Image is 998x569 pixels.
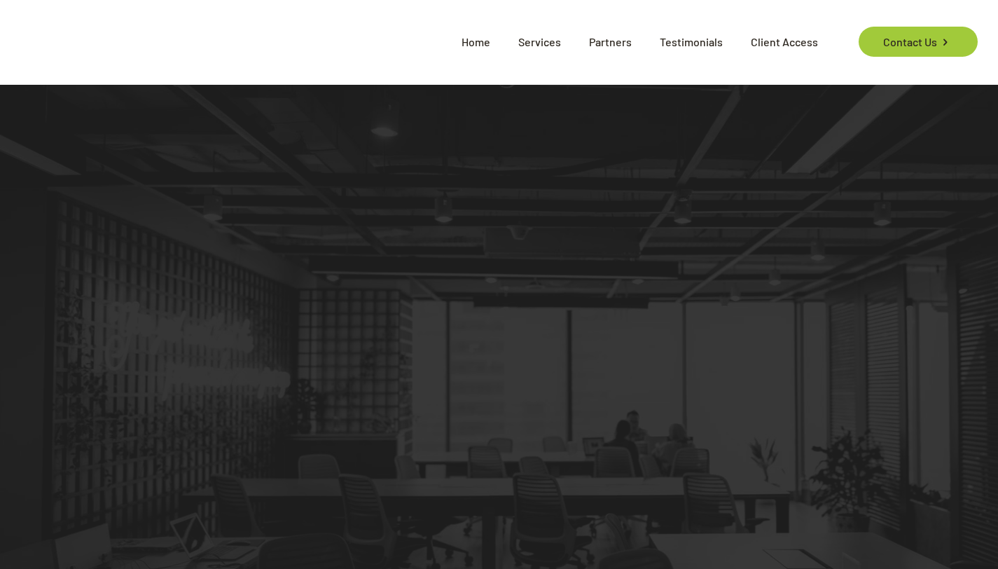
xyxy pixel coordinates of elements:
[859,27,977,57] a: Contact Us
[193,215,428,327] rs-layer: DEW IT
[193,266,428,333] span: Solutions
[575,21,646,63] span: Partners
[448,21,504,63] span: Home
[646,21,737,63] span: Testimonials
[504,21,575,63] span: Services
[737,21,832,63] span: Client Access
